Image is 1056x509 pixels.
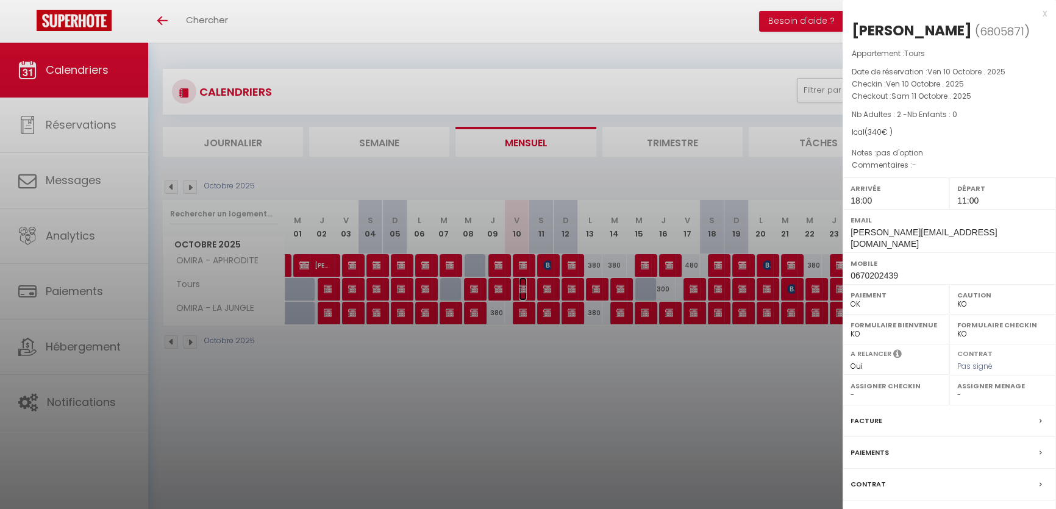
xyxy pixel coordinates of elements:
[907,109,957,119] span: Nb Enfants : 0
[852,21,972,40] div: [PERSON_NAME]
[851,380,941,392] label: Assigner Checkin
[852,147,1047,159] p: Notes :
[851,319,941,331] label: Formulaire Bienvenue
[904,48,925,59] span: Tours
[851,182,941,194] label: Arrivée
[975,23,1030,40] span: ( )
[851,271,898,280] span: 0670202439
[852,90,1047,102] p: Checkout :
[851,289,941,301] label: Paiement
[851,349,891,359] label: A relancer
[852,109,957,119] span: Nb Adultes : 2 -
[851,227,997,249] span: [PERSON_NAME][EMAIL_ADDRESS][DOMAIN_NAME]
[957,196,979,205] span: 11:00
[893,349,902,362] i: Sélectionner OUI si vous souhaiter envoyer les séquences de messages post-checkout
[851,214,1048,226] label: Email
[927,66,1005,77] span: Ven 10 Octobre . 2025
[957,361,993,371] span: Pas signé
[957,319,1048,331] label: Formulaire Checkin
[957,380,1048,392] label: Assigner Menage
[851,415,882,427] label: Facture
[851,257,1048,269] label: Mobile
[912,160,916,170] span: -
[843,6,1047,21] div: x
[851,478,886,491] label: Contrat
[852,48,1047,60] p: Appartement :
[865,127,893,137] span: ( € )
[957,182,1048,194] label: Départ
[851,196,872,205] span: 18:00
[876,148,923,158] span: pas d'option
[851,446,889,459] label: Paiements
[852,159,1047,171] p: Commentaires :
[891,91,971,101] span: Sam 11 Octobre . 2025
[852,78,1047,90] p: Checkin :
[852,66,1047,78] p: Date de réservation :
[980,24,1024,39] span: 6805871
[957,289,1048,301] label: Caution
[957,349,993,357] label: Contrat
[868,127,882,137] span: 340
[852,127,1047,138] div: Ical
[886,79,964,89] span: Ven 10 Octobre . 2025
